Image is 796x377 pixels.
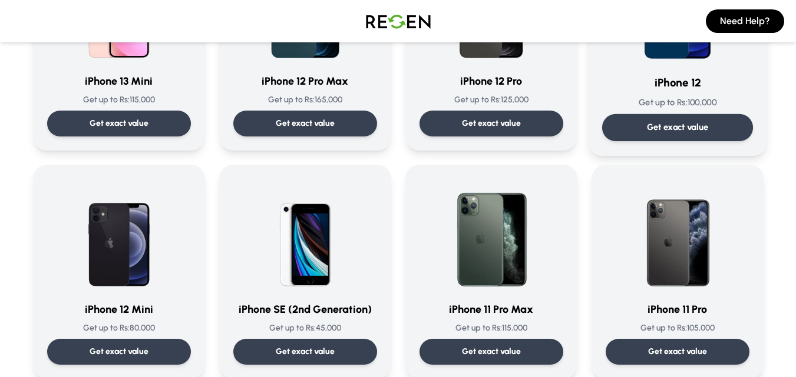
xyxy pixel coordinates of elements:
[606,301,749,318] h3: iPhone 11 Pro
[47,322,191,334] p: Get up to Rs: 80,000
[435,179,548,292] img: iPhone 11 Pro Max
[602,96,752,109] p: Get up to Rs: 100,000
[276,346,335,358] p: Get exact value
[233,301,377,318] h3: iPhone SE (2nd Generation)
[276,118,335,129] p: Get exact value
[462,346,521,358] p: Get exact value
[233,73,377,89] h3: iPhone 12 Pro Max
[357,5,440,38] img: Logo
[706,9,784,33] button: Need Help?
[606,322,749,334] p: Get up to Rs: 105,000
[420,94,563,106] p: Get up to Rs: 125,000
[420,322,563,334] p: Get up to Rs: 115,000
[62,179,176,292] img: iPhone 12 Mini
[420,301,563,318] h3: iPhone 11 Pro Max
[249,179,362,292] img: iPhone SE (2nd Generation)
[602,75,752,92] h3: iPhone 12
[646,121,708,134] p: Get exact value
[621,179,734,292] img: iPhone 11 Pro
[90,118,148,129] p: Get exact value
[233,322,377,334] p: Get up to Rs: 45,000
[47,301,191,318] h3: iPhone 12 Mini
[462,118,521,129] p: Get exact value
[47,94,191,106] p: Get up to Rs: 115,000
[420,73,563,89] h3: iPhone 12 Pro
[233,94,377,106] p: Get up to Rs: 165,000
[47,73,191,89] h3: iPhone 13 Mini
[648,346,707,358] p: Get exact value
[90,346,148,358] p: Get exact value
